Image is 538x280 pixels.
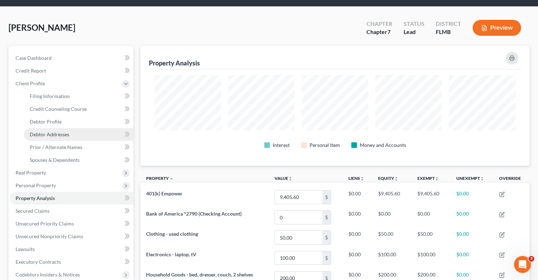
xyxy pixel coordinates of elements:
a: Prior / Alternate Names [24,141,133,154]
i: unfold_more [434,177,439,181]
div: Interest [273,142,290,149]
input: 0.00 [275,211,322,224]
div: $ [322,231,331,244]
div: Lead [404,28,424,36]
a: Liensunfold_more [348,176,364,181]
div: Chapter [366,28,392,36]
div: Property Analysis [149,59,200,67]
span: Property Analysis [16,195,55,201]
input: 0.00 [275,190,322,204]
a: Case Dashboard [10,52,133,64]
td: $0.00 [451,228,493,248]
a: Secured Claims [10,205,133,217]
th: Override [493,171,530,187]
td: $0.00 [411,207,451,228]
td: $9,405.60 [372,187,412,207]
a: Debtor Addresses [24,128,133,141]
td: $0.00 [451,207,493,228]
a: Executory Contracts [10,256,133,268]
td: $0.00 [343,228,372,248]
iframe: Intercom live chat [514,256,531,273]
span: 3 [528,256,534,262]
span: Case Dashboard [16,55,52,61]
td: $9,405.60 [411,187,451,207]
a: Unsecured Priority Claims [10,217,133,230]
a: Property Analysis [10,192,133,205]
a: Exemptunfold_more [417,176,439,181]
span: Client Profile [16,80,45,86]
i: unfold_more [394,177,398,181]
td: $0.00 [451,248,493,268]
span: Debtor Profile [30,119,62,125]
a: Unsecured Nonpriority Claims [10,230,133,243]
span: Debtor Addresses [30,131,69,137]
td: $0.00 [343,187,372,207]
span: Unsecured Priority Claims [16,221,74,227]
input: 0.00 [275,231,322,244]
div: $ [322,211,331,224]
div: $ [322,251,331,265]
div: $ [322,190,331,204]
td: $0.00 [343,207,372,228]
span: Prior / Alternate Names [30,144,82,150]
td: $100.00 [411,248,451,268]
span: Codebtors Insiders & Notices [16,272,80,278]
span: Secured Claims [16,208,50,214]
span: 7 [387,28,391,35]
a: Credit Report [10,64,133,77]
a: Lawsuits [10,243,133,256]
span: Credit Counseling Course [30,106,87,112]
span: Real Property [16,170,46,176]
span: Clothing - used clothing [146,231,198,237]
td: $0.00 [451,187,493,207]
a: Credit Counseling Course [24,103,133,115]
span: Household Goods - bed, dresser, couch, 2 shelves [146,272,253,278]
span: Personal Property [16,182,56,188]
a: Property expand_less [146,176,174,181]
td: $50.00 [372,228,412,248]
a: Unexemptunfold_more [456,176,484,181]
input: 0.00 [275,251,322,265]
td: $0.00 [372,207,412,228]
span: Bank of America *2790 (Checking Account) [146,211,242,217]
a: Debtor Profile [24,115,133,128]
i: unfold_more [360,177,364,181]
span: Unsecured Nonpriority Claims [16,233,83,239]
span: Lawsuits [16,246,35,252]
div: District [436,20,461,28]
i: expand_less [169,177,174,181]
a: Equityunfold_more [378,176,398,181]
span: Executory Contracts [16,259,61,265]
span: [PERSON_NAME] [8,22,75,33]
div: Chapter [366,20,392,28]
span: Filing Information [30,93,70,99]
span: 401(k) Empower [146,190,183,196]
td: $0.00 [343,248,372,268]
a: Filing Information [24,90,133,103]
span: Credit Report [16,68,46,74]
td: $50.00 [411,228,451,248]
span: Spouses & Dependents [30,157,80,163]
button: Preview [473,20,521,36]
div: FLMB [436,28,461,36]
i: unfold_more [288,177,293,181]
a: Spouses & Dependents [24,154,133,166]
a: Valueunfold_more [274,176,293,181]
td: $100.00 [372,248,412,268]
span: Electronics - laptop, tV [146,251,196,257]
i: unfold_more [480,177,484,181]
div: Status [404,20,424,28]
div: Personal Item [310,142,340,149]
div: Money and Accounts [360,142,406,149]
